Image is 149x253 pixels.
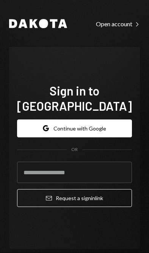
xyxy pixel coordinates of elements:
div: Open account [96,20,140,28]
a: Open account [96,19,140,28]
div: OR [71,146,78,153]
button: Request a signinlink [17,189,132,207]
h1: Sign in to [GEOGRAPHIC_DATA] [17,83,132,113]
button: Continue with Google [17,119,132,137]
